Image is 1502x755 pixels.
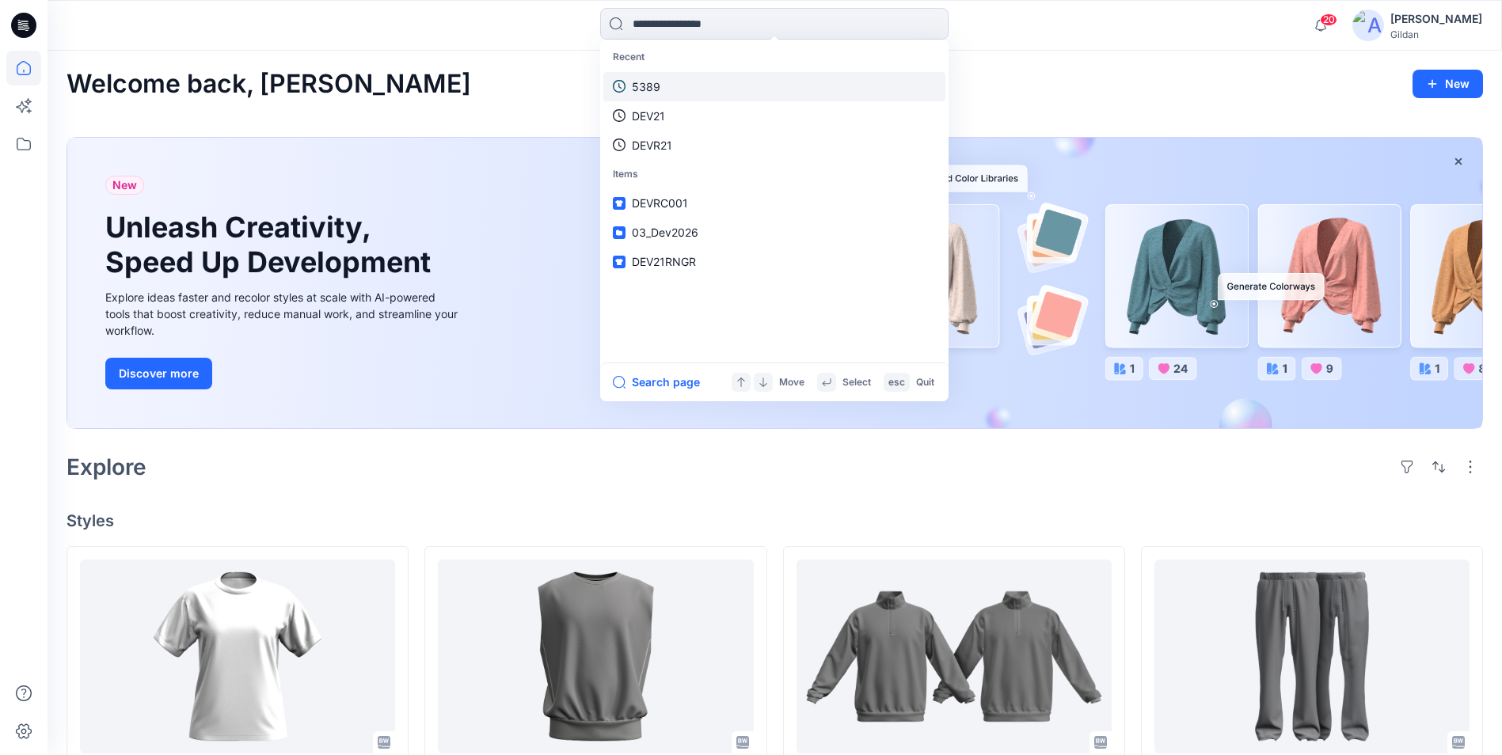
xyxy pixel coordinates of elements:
span: DEVRC001 [632,196,688,210]
span: New [112,176,137,195]
a: DEVRC001 [603,188,945,218]
p: Select [842,374,871,391]
p: 5389 [632,78,660,95]
h2: Welcome back, [PERSON_NAME] [67,70,471,99]
p: Move [779,374,804,391]
a: DEV1R22 [80,560,395,753]
a: Discover more [105,358,462,389]
a: DEV21RNGR [603,247,945,276]
p: esc [888,374,905,391]
button: Discover more [105,358,212,389]
span: 03_Dev2026 [632,226,698,239]
h4: Styles [67,511,1483,530]
a: DEV1569_JSS - graded as AW Pant [1154,560,1470,753]
p: Quit [916,374,934,391]
p: DEVR21 [632,137,672,154]
a: DEVR21 [603,131,945,160]
h2: Explore [67,454,146,480]
span: DEV21RNGR [632,255,696,268]
a: RWV00 [438,560,753,753]
a: 5389 [603,72,945,101]
p: Items [603,160,945,189]
p: Recent [603,43,945,72]
p: DEV21 [632,108,665,124]
button: New [1413,70,1483,98]
h1: Unleash Creativity, Speed Up Development [105,211,438,279]
button: Search page [613,373,700,392]
span: 20 [1320,13,1337,26]
a: DEV18810 [797,560,1112,753]
div: Gildan [1390,28,1482,40]
div: Explore ideas faster and recolor styles at scale with AI-powered tools that boost creativity, red... [105,289,462,339]
div: [PERSON_NAME] [1390,9,1482,28]
a: DEV21 [603,101,945,131]
img: avatar [1352,9,1384,41]
a: 03_Dev2026 [603,218,945,247]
